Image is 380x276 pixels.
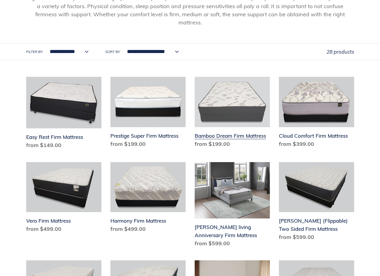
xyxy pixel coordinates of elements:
[326,49,354,55] span: 28 products
[110,77,186,150] a: Prestige Super Firm Mattress
[279,77,354,150] a: Cloud Comfort Firm Mattress
[26,77,101,152] a: Easy Rest Firm Mattress
[26,49,43,55] label: Filter by
[110,162,186,236] a: Harmony Firm Mattress
[105,49,120,55] label: Sort by
[195,162,270,250] a: Scott living Anniversary Firm Mattress
[279,162,354,244] a: Del Ray (Flippable) Two Sided Firm Mattress
[195,77,270,150] a: Bamboo Dream Firm Mattress
[26,162,101,236] a: Vero Firm Mattress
